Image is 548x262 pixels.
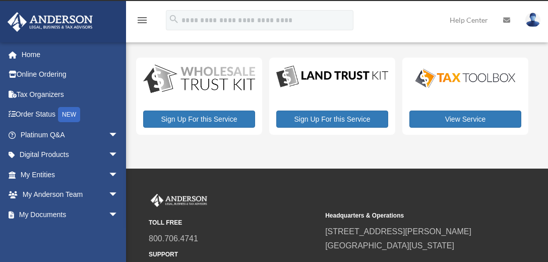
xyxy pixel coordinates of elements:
i: menu [136,14,148,26]
span: arrow_drop_down [108,204,129,225]
span: arrow_drop_down [108,185,129,205]
a: [GEOGRAPHIC_DATA][US_STATE] [325,241,454,250]
img: Anderson Advisors Platinum Portal [5,12,96,32]
span: arrow_drop_down [108,225,129,245]
img: LandTrust_lgo-1.jpg [276,65,388,89]
a: My Anderson Teamarrow_drop_down [7,185,134,205]
a: 800.706.4741 [149,234,198,243]
div: NEW [58,107,80,122]
small: TOLL FREE [149,218,318,228]
a: My Entitiesarrow_drop_down [7,165,134,185]
a: Tax Organizers [7,84,134,104]
a: [STREET_ADDRESS][PERSON_NAME] [325,227,471,236]
a: Sign Up For this Service [143,111,255,128]
a: Online Learningarrow_drop_down [7,225,134,245]
span: arrow_drop_down [108,165,129,185]
a: Online Ordering [7,65,134,85]
span: arrow_drop_down [108,125,129,145]
small: SUPPORT [149,249,318,260]
a: Home [7,44,134,65]
small: Headquarters & Operations [325,211,495,221]
span: arrow_drop_down [108,145,129,166]
a: Order StatusNEW [7,104,134,125]
img: Anderson Advisors Platinum Portal [149,194,209,207]
a: My Documentsarrow_drop_down [7,204,134,225]
a: View Service [409,111,521,128]
a: Digital Productsarrow_drop_down [7,145,129,165]
a: Sign Up For this Service [276,111,388,128]
img: WS-Trust-Kit-lgo-1.jpg [143,65,255,94]
a: menu [136,18,148,26]
a: Platinum Q&Aarrow_drop_down [7,125,134,145]
i: search [168,14,179,25]
img: User Pic [525,13,540,27]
